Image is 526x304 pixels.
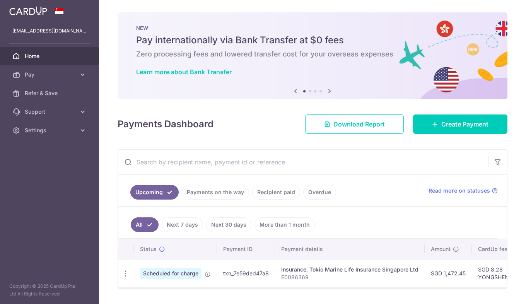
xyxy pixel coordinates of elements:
[136,50,489,59] h6: Zero processing fees and lowered transfer cost for your overseas expenses
[130,185,179,200] a: Upcoming
[252,185,300,200] a: Recipient paid
[25,89,76,97] span: Refer & Save
[25,108,76,116] span: Support
[275,239,425,259] th: Payment details
[9,6,47,15] img: CardUp
[25,126,76,134] span: Settings
[281,266,418,273] div: Insurance. Tokio Marine Life Insurance Singapore Ltd
[217,239,275,259] th: Payment ID
[478,245,507,253] span: CardUp fee
[118,150,488,174] input: Search by recipient name, payment id or reference
[136,68,232,76] a: Learn more about Bank Transfer
[281,273,418,281] p: E0086369
[429,187,490,195] span: Read more on statuses
[431,245,451,253] span: Amount
[140,245,157,253] span: Status
[217,259,275,287] td: txn_7e59ded47a8
[182,185,249,200] a: Payments on the way
[118,117,213,131] h4: Payments Dashboard
[12,27,87,35] p: [EMAIL_ADDRESS][DOMAIN_NAME]
[333,120,385,129] span: Download Report
[425,259,472,287] td: SGD 1,472.45
[305,114,404,134] a: Download Report
[441,120,488,129] span: Create Payment
[25,52,76,60] span: Home
[162,217,203,232] a: Next 7 days
[118,12,507,99] img: Bank transfer banner
[303,185,336,200] a: Overdue
[136,34,489,46] h5: Pay internationally via Bank Transfer at $0 fees
[140,268,202,279] span: Scheduled for charge
[206,217,251,232] a: Next 30 days
[413,114,507,134] a: Create Payment
[131,217,159,232] a: All
[429,187,498,195] a: Read more on statuses
[254,217,315,232] a: More than 1 month
[25,71,76,79] span: Pay
[136,25,489,31] p: NEW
